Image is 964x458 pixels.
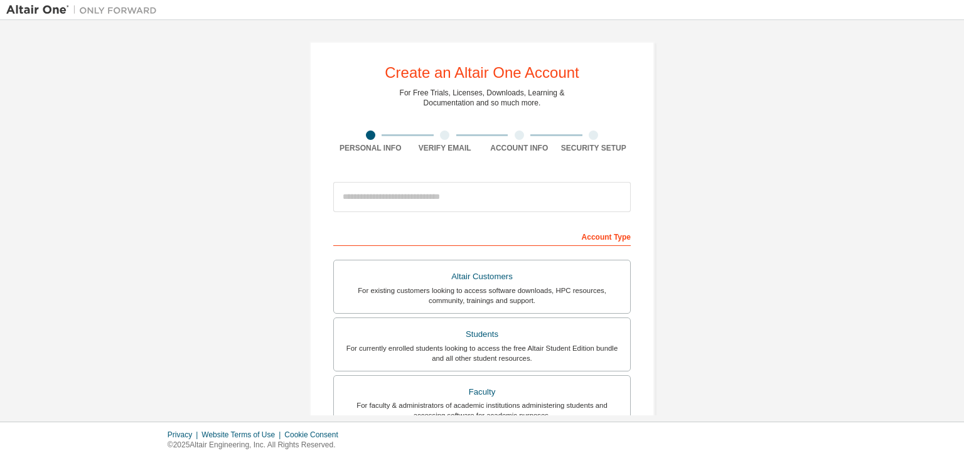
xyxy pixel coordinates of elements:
[341,285,623,306] div: For existing customers looking to access software downloads, HPC resources, community, trainings ...
[168,440,346,450] p: © 2025 Altair Engineering, Inc. All Rights Reserved.
[168,430,201,440] div: Privacy
[6,4,163,16] img: Altair One
[333,143,408,153] div: Personal Info
[341,268,623,285] div: Altair Customers
[341,326,623,343] div: Students
[482,143,557,153] div: Account Info
[557,143,631,153] div: Security Setup
[284,430,345,440] div: Cookie Consent
[341,400,623,420] div: For faculty & administrators of academic institutions administering students and accessing softwa...
[400,88,565,108] div: For Free Trials, Licenses, Downloads, Learning & Documentation and so much more.
[341,343,623,363] div: For currently enrolled students looking to access the free Altair Student Edition bundle and all ...
[408,143,483,153] div: Verify Email
[385,65,579,80] div: Create an Altair One Account
[201,430,284,440] div: Website Terms of Use
[341,383,623,401] div: Faculty
[333,226,631,246] div: Account Type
